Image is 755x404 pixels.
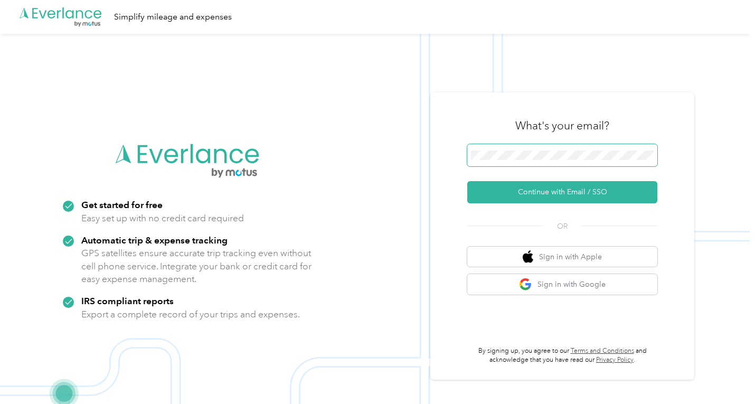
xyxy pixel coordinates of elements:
img: apple logo [523,250,533,264]
strong: Get started for free [81,199,163,210]
div: Simplify mileage and expenses [114,11,232,24]
button: apple logoSign in with Apple [467,247,657,267]
button: google logoSign in with Google [467,274,657,295]
img: google logo [519,278,532,291]
strong: Automatic trip & expense tracking [81,234,228,246]
a: Terms and Conditions [571,347,634,355]
h3: What's your email? [515,118,609,133]
p: GPS satellites ensure accurate trip tracking even without cell phone service. Integrate your bank... [81,247,312,286]
a: Privacy Policy [596,356,634,364]
p: By signing up, you agree to our and acknowledge that you have read our . [467,346,657,365]
strong: IRS compliant reports [81,295,174,306]
span: OR [544,221,581,232]
button: Continue with Email / SSO [467,181,657,203]
p: Export a complete record of your trips and expenses. [81,308,300,321]
p: Easy set up with no credit card required [81,212,244,225]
